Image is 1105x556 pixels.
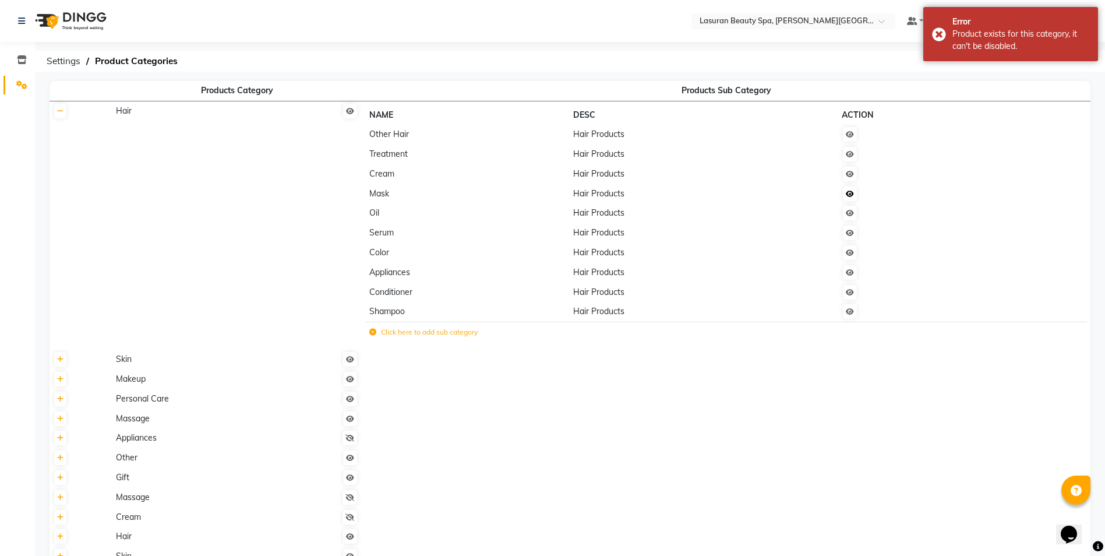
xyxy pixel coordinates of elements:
[838,105,1019,125] th: ACTION
[116,492,150,502] span: Massage
[112,81,362,101] th: Products Category
[116,452,137,463] span: Other
[369,227,394,238] span: Serum
[573,267,624,277] span: Hair Products
[369,287,412,297] span: Conditioner
[573,247,624,258] span: Hair Products
[952,28,1089,52] div: Product exists for this category, it can't be disabled.
[369,129,409,139] span: Other Hair
[573,207,624,218] span: Hair Products
[369,267,410,277] span: Appliances
[116,393,169,404] span: Personal Care
[952,16,1089,28] div: Error
[116,432,157,443] span: Appliances
[573,287,624,297] span: Hair Products
[573,188,624,199] span: Hair Products
[570,105,838,125] th: DESC
[89,51,183,72] span: Product Categories
[369,168,394,179] span: Cream
[30,5,110,37] img: logo
[116,472,129,483] span: Gift
[369,327,478,337] label: Click here to add sub category
[369,247,389,258] span: Color
[362,81,1090,101] th: Products Sub Category
[116,374,146,384] span: Makeup
[41,51,86,72] span: Settings
[369,306,405,316] span: Shampoo
[116,413,150,424] span: Massage
[573,227,624,238] span: Hair Products
[369,149,408,159] span: Treatment
[116,105,132,116] span: Hair
[116,354,132,364] span: Skin
[573,149,624,159] span: Hair Products
[573,129,624,139] span: Hair Products
[116,512,141,522] span: Cream
[573,306,624,316] span: Hair Products
[1056,509,1093,544] iframe: chat widget
[116,531,132,541] span: Hair
[369,188,389,199] span: Mask
[366,105,570,125] th: NAME
[573,168,624,179] span: Hair Products
[369,207,379,218] span: Oil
